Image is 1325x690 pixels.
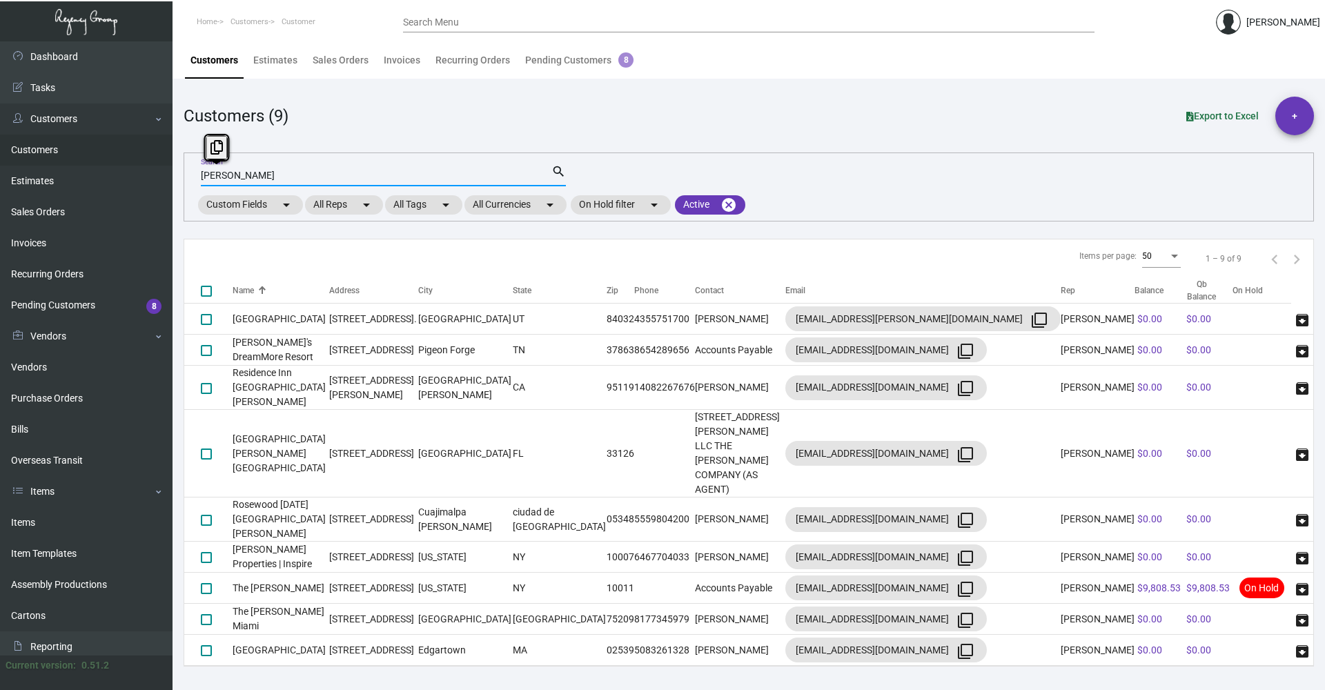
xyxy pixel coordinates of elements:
mat-icon: arrow_drop_down [278,197,295,213]
div: City [418,284,433,297]
td: 95119 [607,366,634,410]
td: 5083261328 [634,635,695,666]
span: $0.00 [1137,382,1162,393]
td: 6467704033 [634,542,695,573]
mat-chip: All Reps [305,195,383,215]
mat-icon: filter_none [957,612,974,629]
td: [PERSON_NAME]'s DreamMore Resort [233,335,329,366]
mat-icon: search [551,164,566,180]
td: [STREET_ADDRESS] [329,542,418,573]
span: archive [1294,550,1311,566]
td: [STREET_ADDRESS] [329,410,418,497]
span: $0.00 [1137,613,1162,624]
div: Phone [634,284,695,297]
td: [STREET_ADDRESS] [329,604,418,635]
div: [EMAIL_ADDRESS][DOMAIN_NAME] [796,639,976,661]
button: archive [1291,608,1313,630]
td: Accounts Payable [695,573,785,604]
td: [US_STATE] [418,573,513,604]
td: 10011 [607,573,634,604]
button: Previous page [1264,248,1286,270]
td: [GEOGRAPHIC_DATA] [513,604,607,635]
td: [STREET_ADDRESS] [329,497,418,542]
td: [GEOGRAPHIC_DATA] [418,304,513,335]
td: 84032 [607,304,634,335]
td: MA [513,635,607,666]
i: Copy [210,140,223,155]
div: Contact [695,284,724,297]
mat-icon: filter_none [957,343,974,359]
td: ciudad de [GEOGRAPHIC_DATA] [513,497,607,542]
span: archive [1294,581,1311,598]
td: $0.00 [1184,335,1233,366]
mat-icon: filter_none [957,446,974,463]
td: $0.00 [1184,410,1233,497]
td: [GEOGRAPHIC_DATA] [PERSON_NAME][GEOGRAPHIC_DATA] [233,410,329,497]
td: [STREET_ADDRESS][PERSON_NAME] LLC THE [PERSON_NAME] COMPANY (AS AGENT) [695,410,785,497]
td: Rosewood [DATE][GEOGRAPHIC_DATA][PERSON_NAME] [233,497,329,542]
td: [PERSON_NAME] [695,304,785,335]
span: archive [1294,512,1311,529]
button: Next page [1286,248,1308,270]
div: Contact [695,284,785,297]
div: Balance [1135,284,1184,297]
td: $0.00 [1184,366,1233,410]
td: [STREET_ADDRESS][PERSON_NAME] [329,366,418,410]
mat-icon: arrow_drop_down [358,197,375,213]
div: [EMAIL_ADDRESS][DOMAIN_NAME] [796,577,976,599]
td: [STREET_ADDRESS] [329,573,418,604]
td: 05348 [607,497,634,542]
div: 1 – 9 of 9 [1206,253,1241,265]
td: CA [513,366,607,410]
span: archive [1294,446,1311,463]
div: [EMAIL_ADDRESS][DOMAIN_NAME] [796,546,976,568]
div: [EMAIL_ADDRESS][DOMAIN_NAME] [796,442,976,464]
span: archive [1294,643,1311,660]
div: Name [233,284,329,297]
td: 8177345979 [634,604,695,635]
td: Edgartown [418,635,513,666]
span: Customer [282,17,315,26]
td: NY [513,542,607,573]
td: 37863 [607,335,634,366]
td: [PERSON_NAME] [695,366,785,410]
mat-icon: filter_none [957,581,974,598]
button: archive [1291,339,1313,361]
div: [EMAIL_ADDRESS][PERSON_NAME][DOMAIN_NAME] [796,308,1050,330]
div: Invoices [384,53,420,68]
span: $9,808.53 [1137,582,1181,593]
td: 02539 [607,635,634,666]
td: [GEOGRAPHIC_DATA][PERSON_NAME] [418,366,513,410]
div: State [513,284,531,297]
td: [US_STATE] [418,542,513,573]
td: UT [513,304,607,335]
mat-icon: filter_none [957,380,974,397]
td: [GEOGRAPHIC_DATA] [418,410,513,497]
td: $9,808.53 [1184,573,1233,604]
span: $0.00 [1137,551,1162,562]
span: $0.00 [1137,448,1162,459]
mat-icon: arrow_drop_down [542,197,558,213]
mat-chip: Custom Fields [198,195,303,215]
td: TN [513,335,607,366]
div: Phone [634,284,658,297]
span: On Hold [1239,578,1284,598]
span: Export to Excel [1186,110,1259,121]
th: On Hold [1233,278,1291,304]
div: Qb Balance [1186,278,1230,303]
div: Customers (9) [184,103,288,128]
td: Cuajimalpa [PERSON_NAME] [418,497,513,542]
th: Email [785,278,1061,304]
button: archive [1291,577,1313,599]
span: archive [1294,343,1311,359]
td: [STREET_ADDRESS] [329,635,418,666]
div: State [513,284,607,297]
td: $0.00 [1184,497,1233,542]
span: archive [1294,312,1311,328]
div: Items per page: [1079,250,1137,262]
button: Export to Excel [1175,103,1270,128]
td: [PERSON_NAME] [695,497,785,542]
td: $0.00 [1184,542,1233,573]
td: [PERSON_NAME] [1061,304,1135,335]
div: Pending Customers [525,53,634,68]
